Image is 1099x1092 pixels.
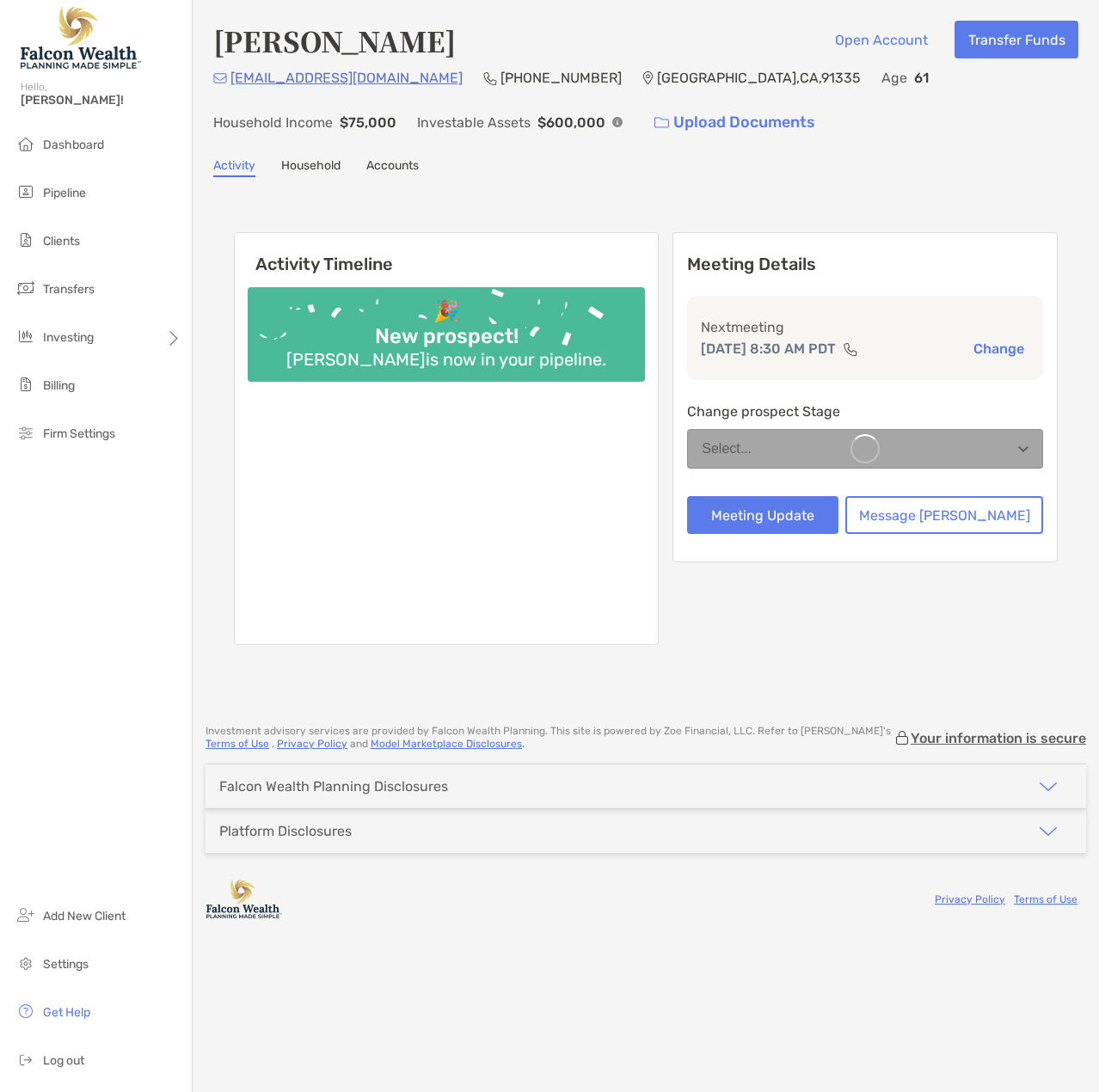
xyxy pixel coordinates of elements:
[427,299,466,324] div: 🎉
[701,338,836,359] p: [DATE] 8:30 AM PDT
[43,957,89,972] span: Settings
[279,349,613,370] div: [PERSON_NAME] is now in your pipeline.
[340,112,396,133] p: $75,000
[687,401,1043,422] p: Change prospect Stage
[43,1053,84,1068] span: Log out
[701,316,1029,338] p: Next meeting
[21,7,141,69] img: Falcon Wealth Planning Logo
[845,496,1043,534] button: Message [PERSON_NAME]
[219,778,448,794] div: Falcon Wealth Planning Disclosures
[43,378,75,393] span: Billing
[968,340,1029,358] button: Change
[1038,821,1059,842] img: icon arrow
[206,738,269,750] a: Terms of Use
[43,426,115,441] span: Firm Settings
[371,738,522,750] a: Model Marketplace Disclosures
[955,21,1078,58] button: Transfer Funds
[643,104,826,141] a: Upload Documents
[687,496,838,534] button: Meeting Update
[687,254,1043,275] p: Meeting Details
[15,278,36,298] img: transfers icon
[43,1005,90,1020] span: Get Help
[935,893,1005,905] a: Privacy Policy
[43,282,95,297] span: Transfers
[15,181,36,202] img: pipeline icon
[500,67,622,89] p: [PHONE_NUMBER]
[230,67,463,89] p: [EMAIL_ADDRESS][DOMAIN_NAME]
[213,158,255,177] a: Activity
[537,112,605,133] p: $600,000
[366,158,419,177] a: Accounts
[914,67,929,89] p: 61
[281,158,341,177] a: Household
[206,880,283,918] img: company logo
[43,234,80,248] span: Clients
[15,953,36,973] img: settings icon
[213,112,333,133] p: Household Income
[15,905,36,925] img: add_new_client icon
[277,738,347,750] a: Privacy Policy
[43,186,86,200] span: Pipeline
[483,71,497,85] img: Phone Icon
[843,342,858,356] img: communication type
[15,1001,36,1021] img: get-help icon
[213,21,456,60] h4: [PERSON_NAME]
[15,326,36,347] img: investing icon
[911,730,1086,746] p: Your information is secure
[657,67,861,89] p: [GEOGRAPHIC_DATA] , CA , 91335
[881,67,907,89] p: Age
[15,133,36,154] img: dashboard icon
[417,112,531,133] p: Investable Assets
[1014,893,1078,905] a: Terms of Use
[612,117,623,127] img: Info Icon
[15,422,36,443] img: firm-settings icon
[15,230,36,250] img: clients icon
[43,330,94,345] span: Investing
[1038,776,1059,797] img: icon arrow
[213,73,227,83] img: Email Icon
[206,725,893,751] p: Investment advisory services are provided by Falcon Wealth Planning . This site is powered by Zoe...
[43,909,126,923] span: Add New Client
[21,93,181,107] span: [PERSON_NAME]!
[43,138,104,152] span: Dashboard
[15,374,36,395] img: billing icon
[642,71,654,85] img: Location Icon
[654,117,669,129] img: button icon
[219,823,352,839] div: Platform Disclosures
[235,233,658,274] h6: Activity Timeline
[821,21,941,58] button: Open Account
[368,324,525,349] div: New prospect!
[15,1049,36,1070] img: logout icon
